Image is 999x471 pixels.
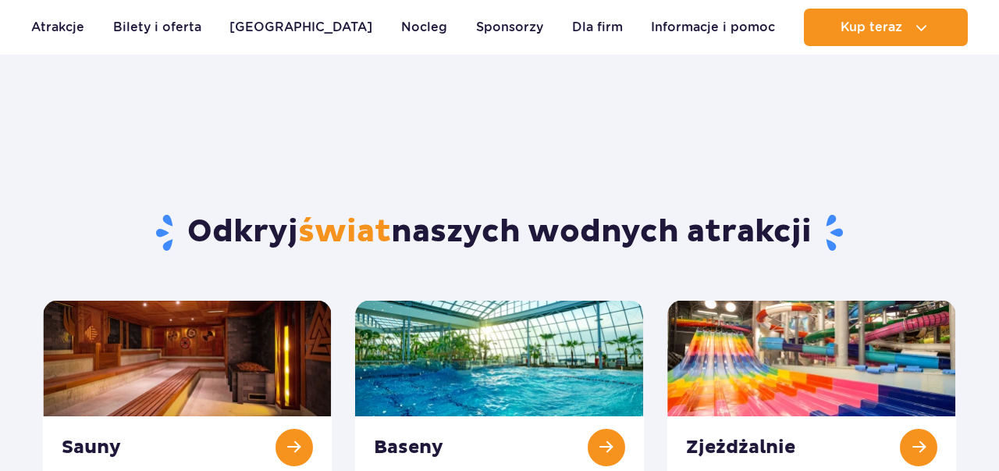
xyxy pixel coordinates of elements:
a: Nocleg [401,9,447,46]
a: Atrakcje [31,9,84,46]
a: Sponsorzy [476,9,543,46]
a: [GEOGRAPHIC_DATA] [229,9,372,46]
a: Bilety i oferta [113,9,201,46]
a: Dla firm [572,9,623,46]
span: Kup teraz [841,20,902,34]
h1: Odkryj naszych wodnych atrakcji [43,212,957,253]
a: Informacje i pomoc [651,9,775,46]
button: Kup teraz [804,9,968,46]
span: świat [298,212,391,252]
